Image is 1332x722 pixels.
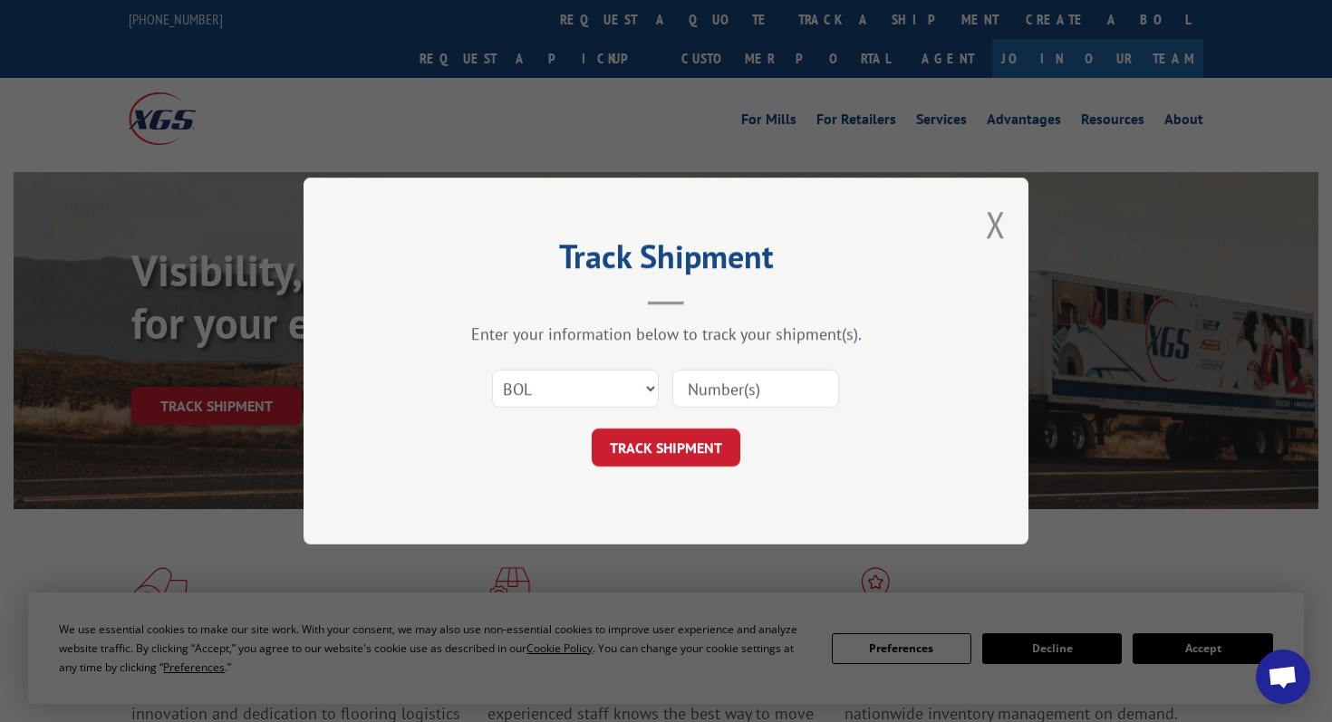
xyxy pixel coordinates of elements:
button: TRACK SHIPMENT [592,428,740,467]
div: Open chat [1256,650,1310,704]
div: Enter your information below to track your shipment(s). [394,323,938,344]
input: Number(s) [672,370,839,408]
button: Close modal [986,200,1006,248]
h2: Track Shipment [394,244,938,278]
